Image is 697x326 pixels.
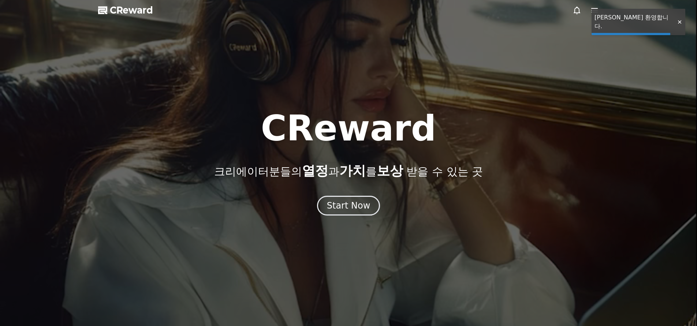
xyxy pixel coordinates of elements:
span: CReward [110,4,153,16]
a: Start Now [317,203,380,210]
span: 열정 [302,163,328,178]
span: 보상 [377,163,403,178]
h1: CReward [261,111,436,146]
div: Start Now [327,200,370,211]
a: CReward [98,4,153,16]
button: Start Now [317,196,380,216]
p: 크리에이터분들의 과 를 받을 수 있는 곳 [214,164,483,178]
span: 가치 [339,163,366,178]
